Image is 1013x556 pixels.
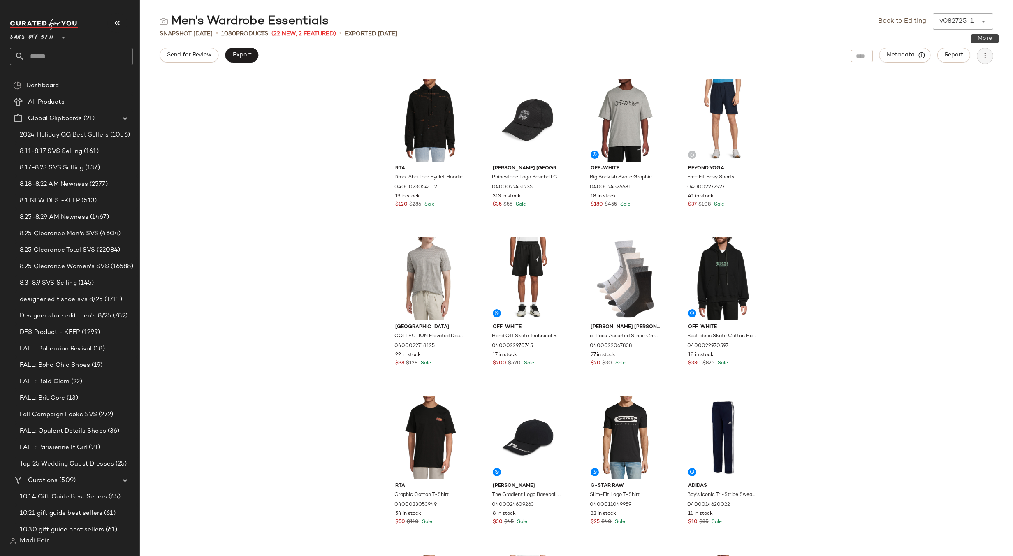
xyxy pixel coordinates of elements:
span: $455 [605,201,617,208]
span: FALL: Parisienne It Girl [20,443,87,452]
span: 18 in stock [591,193,616,200]
span: (22) [70,377,82,387]
span: 0400023053949 [394,501,437,509]
span: (272) [97,410,113,419]
span: (61) [104,525,117,535]
p: Exported [DATE] [345,30,397,38]
span: 11 in stock [688,510,713,518]
span: Sale [522,361,534,366]
span: $286 [409,201,421,208]
span: Sale [614,361,626,366]
span: All Products [28,97,65,107]
span: 0400022970745 [492,343,533,350]
span: 8.11-8.17 SVS Selling [20,147,82,156]
img: svg%3e [690,152,695,157]
span: $20 [591,360,600,367]
span: [GEOGRAPHIC_DATA] [395,324,465,331]
span: FALL: Boho Chic Shoes [20,361,90,370]
span: (137) [83,163,100,173]
img: 0400022970745_BLACKWHITE [486,237,569,320]
img: 0400024526681_LIGHTGREY [584,79,667,162]
span: Sale [514,202,526,207]
span: 10.21 gift guide best sellers [20,509,102,518]
span: $10 [688,519,698,526]
span: FALL: Bohemian Revival [20,344,92,354]
span: $110 [407,519,419,526]
span: $45 [504,519,514,526]
span: 0400022067838 [590,343,632,350]
span: (782) [111,311,127,321]
span: 0400022718125 [394,343,435,350]
span: Sale [619,202,631,207]
span: 0400014620022 [687,501,730,509]
span: • [339,29,341,39]
span: Export [232,52,251,58]
span: Off-White [591,165,660,172]
div: Men's Wardrobe Essentials [160,13,329,30]
span: Fall Campaign Looks SVS [20,410,97,419]
span: 8.1 NEW DFS -KEEP [20,196,80,206]
span: Graphic Cotton T-Shirt [394,491,449,499]
span: Sale [710,519,722,525]
span: Send for Review [167,52,211,58]
span: $25 [591,519,600,526]
span: FALL: Brit Core [20,394,65,403]
span: 6-Pack Assorted Stripe Crew Socks [590,333,659,340]
span: Rta [395,482,465,490]
span: Sale [716,361,728,366]
img: 0400024609263_BLACK [486,396,569,479]
span: 17 in stock [493,352,517,359]
span: (1711) [103,295,122,304]
button: Export [225,48,258,63]
span: Rta [395,165,465,172]
span: Rhinestone Logo Baseball Cap [492,174,561,181]
span: $200 [493,360,506,367]
span: $825 [702,360,714,367]
span: (4604) [98,229,121,239]
img: 0400022718125_GULL [389,237,471,320]
span: 10.30 gift guide best sellers [20,525,104,535]
span: (1467) [88,213,109,222]
img: 0400022067838_STEELMULTI [584,237,667,320]
span: Big Bookish Skate Graphic Cotton Jersey T-Shirt [590,174,659,181]
span: (22 New, 2 Featured) [271,30,336,38]
span: 0400022729271 [687,184,727,191]
span: 19 in stock [395,193,420,200]
span: 2024 Holiday GG Best Sellers [20,130,109,140]
span: (18) [92,344,105,354]
span: Sale [423,202,435,207]
span: 8.25 Clearance Women's SVS [20,262,109,271]
span: $30 [602,360,612,367]
span: $128 [406,360,417,367]
span: Dashboard [26,81,59,90]
span: G-Star RAW [591,482,660,490]
span: COLLECTION Elevated Dash Stripe T-Shirt [394,333,464,340]
span: 8.25-8.29 AM Newness [20,213,88,222]
span: Snapshot [DATE] [160,30,213,38]
span: The Gradient Logo Baseball Cap [492,491,561,499]
span: 0400023054012 [394,184,437,191]
span: (36) [106,426,120,436]
span: 0400011049959 [590,501,631,509]
span: Sale [515,519,527,525]
span: (1056) [109,130,130,140]
img: 0400023054012_BLACK [389,79,471,162]
span: (2577) [88,180,108,189]
span: 8.3-8.9 SVS Selling [20,278,77,288]
button: Report [937,48,970,63]
span: 0400024609263 [492,501,534,509]
span: $56 [503,201,512,208]
span: DFS Product - KEEP [20,328,80,337]
button: Send for Review [160,48,218,63]
span: 32 in stock [591,510,616,518]
span: 0400022451235 [492,184,533,191]
span: Report [944,52,963,58]
span: $108 [698,201,711,208]
span: $35 [699,519,708,526]
span: (1299) [80,328,100,337]
span: (25) [114,459,127,469]
span: • [216,29,218,39]
span: [PERSON_NAME] [PERSON_NAME] [591,324,660,331]
span: 18 in stock [688,352,714,359]
span: (61) [102,509,116,518]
